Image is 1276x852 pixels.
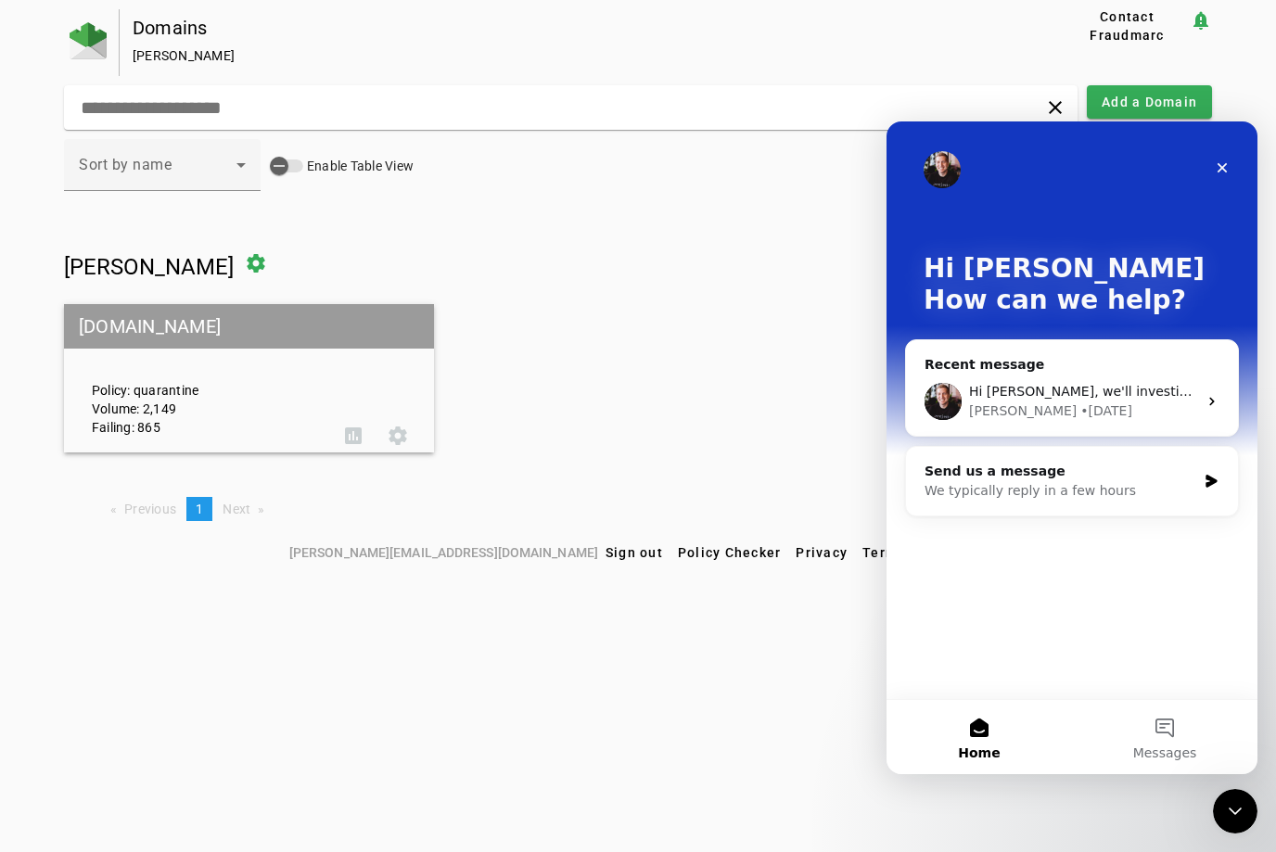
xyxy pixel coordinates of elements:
iframe: Intercom live chat [887,121,1257,774]
span: Sort by name [79,156,172,173]
button: Sign out [598,536,670,569]
span: Home [71,625,113,638]
span: Privacy [796,545,848,560]
app-page-header: Domains [64,9,1212,76]
div: [PERSON_NAME] [133,46,1005,65]
span: Next [223,502,250,516]
label: Enable Table View [303,157,414,175]
iframe: Intercom live chat [1213,789,1257,833]
span: Add a Domain [1102,93,1197,111]
span: Hi [PERSON_NAME], we'll investigate this for you. Please give me an hour or two to follow up. If ... [83,262,1209,277]
div: Close [319,30,352,63]
span: Policy Checker [678,545,782,560]
span: 1 [196,502,203,516]
button: Settings [376,413,420,458]
div: Policy: quarantine Volume: 2,149 Failing: 865 [78,321,331,437]
button: Privacy [788,536,855,569]
span: Terms of Service [862,545,979,560]
img: Fraudmarc Logo [70,22,107,59]
span: Previous [124,502,176,516]
mat-icon: notification_important [1190,9,1212,32]
span: [PERSON_NAME][EMAIL_ADDRESS][DOMAIN_NAME] [289,542,598,563]
div: [PERSON_NAME] [83,280,190,299]
button: Policy Checker [670,536,789,569]
div: We typically reply in a few hours [38,360,310,379]
button: Add a Domain [1087,85,1212,119]
span: Sign out [606,545,663,560]
div: Send us a message [38,340,310,360]
button: Messages [185,579,371,653]
mat-grid-tile-header: [DOMAIN_NAME] [64,304,434,349]
nav: Pagination [64,497,1212,521]
div: • [DATE] [194,280,246,299]
span: [PERSON_NAME] [64,254,234,280]
button: DMARC Report [331,413,376,458]
span: Messages [247,625,311,638]
button: Terms of Service [855,536,987,569]
div: Domains [133,19,1005,37]
span: Contact Fraudmarc [1072,7,1182,45]
button: Contact Fraudmarc [1065,9,1190,43]
div: Send us a messageWe typically reply in a few hours [19,324,352,395]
